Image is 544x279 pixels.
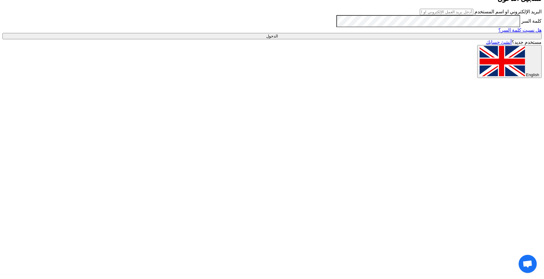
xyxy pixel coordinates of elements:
label: كلمة السر [521,18,542,24]
input: الدخول [2,33,542,39]
input: أدخل بريد العمل الإلكتروني او اسم المستخدم الخاص بك ... [420,9,473,15]
a: هل نسيت كلمة السر؟ [498,28,542,33]
img: en-US.png [480,46,525,76]
a: أنشئ حسابك [486,40,512,45]
a: Open chat [519,255,537,273]
button: English [477,45,542,78]
div: مستخدم جديد؟ [2,39,542,45]
span: English [526,73,539,77]
label: البريد الإلكتروني او اسم المستخدم [474,9,542,14]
